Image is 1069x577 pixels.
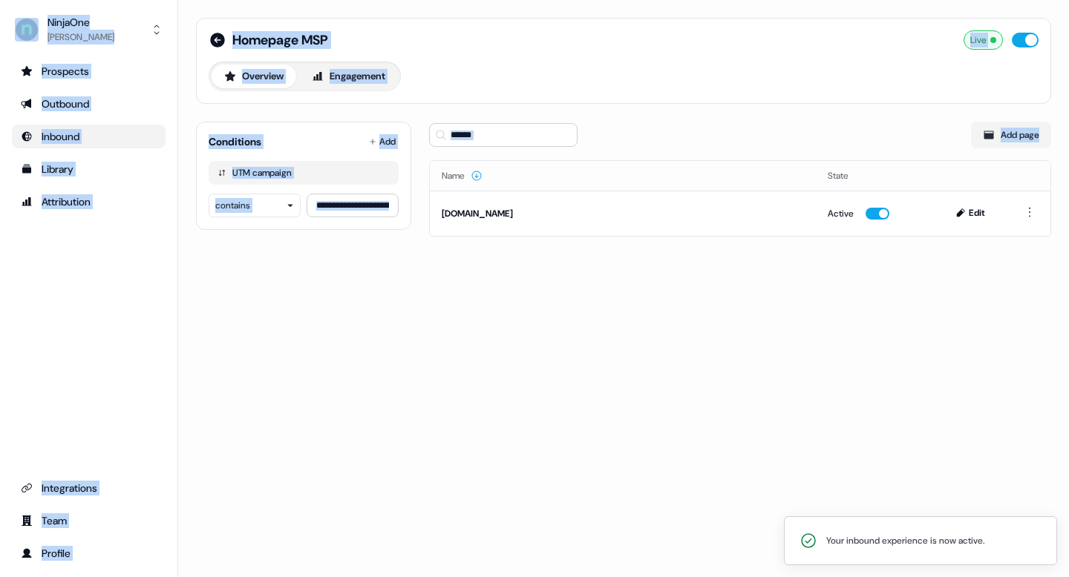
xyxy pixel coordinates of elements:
[826,533,984,548] div: Your inbound experience is now active.
[48,15,114,30] div: NinjaOne
[21,546,157,561] div: Profile
[21,194,157,209] div: Attribution
[12,509,166,533] a: Go to team
[21,64,157,79] div: Prospects
[21,481,157,495] div: Integrations
[947,204,997,222] button: Edit
[442,206,804,221] div: [DOMAIN_NAME]
[12,59,166,83] a: Go to prospects
[21,129,157,144] div: Inbound
[947,209,997,221] a: Edit
[21,513,157,528] div: Team
[232,31,328,49] span: Homepage MSP
[209,194,301,217] button: contains
[12,541,166,565] a: Go to profile
[12,12,166,47] button: NinjaOne[PERSON_NAME]
[212,65,296,88] button: Overview
[366,131,399,152] button: Add
[964,30,1003,50] div: Live
[48,30,114,44] div: [PERSON_NAME]
[12,190,166,214] a: Go to attribution
[12,476,166,500] a: Go to integrations
[12,157,166,181] a: Go to templates
[209,134,261,149] div: Conditions
[828,206,854,221] div: Active
[12,125,166,148] a: Go to Inbound
[299,65,398,88] button: Engagement
[442,162,483,189] button: Name
[21,162,157,177] div: Library
[971,122,1051,148] button: Add page
[232,167,292,179] div: UTM campaign
[828,168,923,183] div: State
[12,92,166,116] a: Go to outbound experience
[21,96,157,111] div: Outbound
